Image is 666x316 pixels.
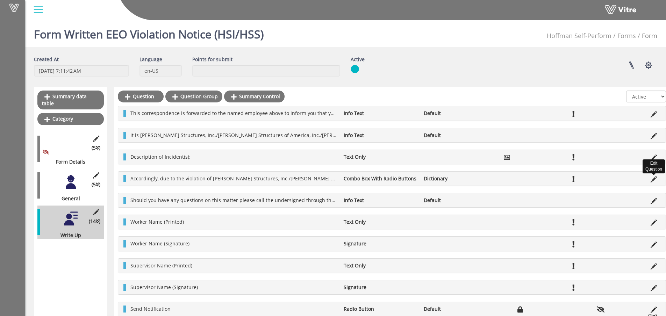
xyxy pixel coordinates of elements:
img: yes [351,65,359,73]
div: General [37,195,99,202]
span: Worker Name (Printed) [130,218,184,225]
div: Edit Question [643,159,665,173]
label: Language [139,56,162,63]
span: Worker Name (Signature) [130,240,189,247]
span: (5 ) [92,144,100,151]
h1: Form Written EEO Violation Notice (HSI/HSS) [34,17,264,47]
li: Form [636,31,657,41]
span: 210 [547,31,611,40]
li: Text Only [340,218,420,225]
li: Default [420,306,500,313]
span: Description of Incident(s): [130,153,191,160]
li: Info Text [340,132,420,139]
span: (14 ) [89,218,100,225]
label: Created At [34,56,59,63]
label: Points for submit [192,56,232,63]
div: Form Details [37,158,99,165]
div: Write Up [37,232,99,239]
li: Signature [340,240,420,247]
span: Supervisor Name (Signature) [130,284,198,290]
span: Supervisor Name (Printed) [130,262,192,269]
li: Text Only [340,262,420,269]
li: Info Text [340,110,420,117]
label: Active [351,56,365,63]
a: Category [37,113,104,125]
span: Accordingly, due to the violation of [PERSON_NAME] Structures, Inc./[PERSON_NAME] Structures of A... [130,175,637,182]
li: Default [420,197,500,204]
a: Question Group [165,91,222,102]
span: Send Notification [130,306,171,312]
li: Info Text [340,197,420,204]
li: Dictionary [420,175,500,182]
a: Summary data table [37,91,104,109]
a: Summary Control [224,91,285,102]
li: Signature [340,284,420,291]
li: Text Only [340,153,420,160]
a: Forms [617,31,636,40]
a: Question [118,91,164,102]
li: Radio Button [340,306,420,313]
li: Combo Box With Radio Buttons [340,175,420,182]
span: (5 ) [92,181,100,188]
li: Default [420,132,500,139]
li: Default [420,110,500,117]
